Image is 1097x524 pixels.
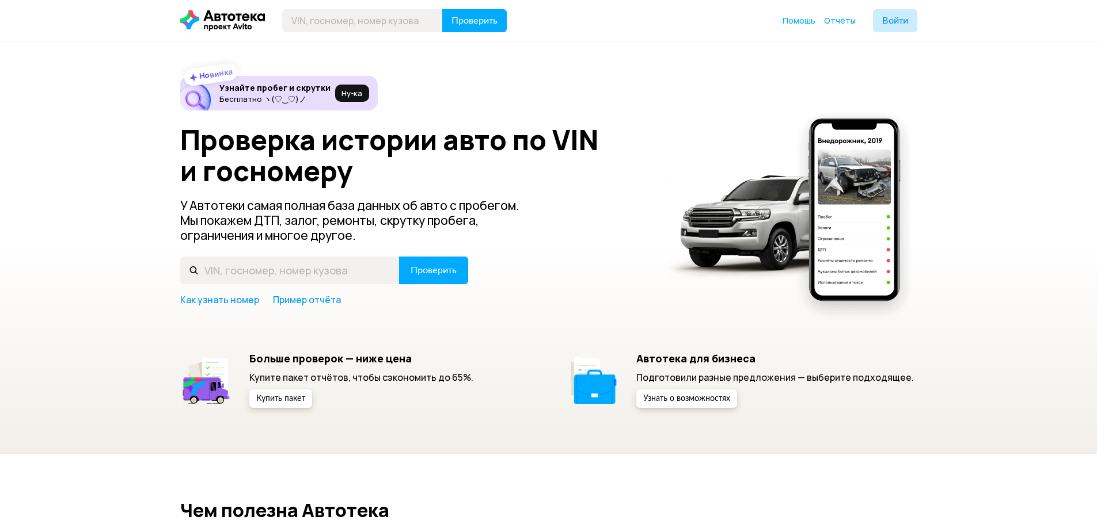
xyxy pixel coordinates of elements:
input: VIN, госномер, номер кузова [180,257,400,284]
span: Проверить [451,16,498,25]
button: Узнать о возможностях [636,389,737,408]
a: Как узнать номер [180,293,259,306]
button: Проверить [399,257,468,284]
a: Помощь [783,15,815,26]
h2: Чем полезна Автотека [180,500,917,521]
button: Войти [873,9,917,32]
button: Проверить [442,9,507,32]
p: Подготовили разные предложения — выберите подходящее. [636,371,914,384]
span: Узнать о возможностях [643,395,730,403]
button: Купить пакет [249,389,312,408]
span: Ну‑ка [341,89,362,98]
p: Купите пакет отчётов, чтобы сэкономить до 65%. [249,371,473,384]
input: VIN, госномер, номер кузова [282,9,443,32]
a: Отчёты [824,15,856,26]
span: Проверить [411,266,457,275]
p: Бесплатно ヽ(♡‿♡)ノ [219,94,331,104]
p: У Автотеки самая полная база данных об авто с пробегом. Мы покажем ДТП, залог, ремонты, скрутку п... [180,198,538,243]
span: Купить пакет [256,395,305,403]
h5: Автотека для бизнеса [636,352,914,365]
h1: Проверка истории авто по VIN и госномеру [180,124,648,186]
h6: Узнайте пробег и скрутки [219,83,331,93]
span: Войти [882,16,908,25]
h5: Больше проверок — ниже цена [249,352,473,365]
a: Пример отчёта [273,293,341,306]
strong: Новинка [198,66,233,81]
